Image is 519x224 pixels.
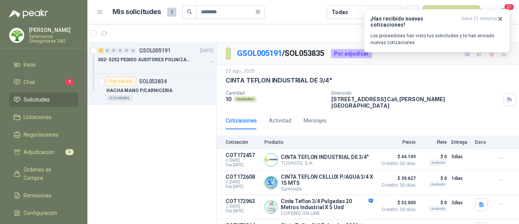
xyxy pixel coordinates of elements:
[24,95,50,104] span: Solicitudes
[9,75,78,89] a: Chat7
[226,174,260,180] p: COT172608
[87,74,216,105] a: Por cotizarSOL053834HACHA MANO P/CARNICERIA6 Unidades
[24,113,52,121] span: Licitaciones
[226,204,260,209] span: C: [DATE]
[256,10,260,14] span: close-circle
[9,127,78,142] a: Negociaciones
[9,92,78,107] a: Solicitudes
[24,60,36,69] span: Inicio
[281,198,373,210] p: Cinta Teflon 3/4 Pulgadas 20 Metros Industrial X 5 Und
[9,188,78,203] a: Remisiones
[370,32,503,46] p: Los proveedores han visto tus solicitudes y te han enviado nuevas cotizaciones.
[65,79,74,85] span: 7
[9,28,24,43] img: Company Logo
[130,48,136,53] div: 0
[24,130,59,139] span: Negociaciones
[124,48,130,53] div: 0
[304,116,327,125] div: Mensajes
[420,152,447,161] p: $ 0
[475,140,490,145] p: Docs
[117,48,123,53] div: 0
[420,140,447,145] p: Flete
[364,9,510,52] button: ¡Has recibido nuevas cotizaciones!hace 21 minutos Los proveedores han visto tus solicitudes y te ...
[24,148,54,156] span: Adjudicación
[226,209,260,213] span: Exp: [DATE]
[29,27,78,33] p: [PERSON_NAME]
[226,76,332,84] p: CINTA TEFLON INDUSTRIAL DE 3/4"
[226,152,260,158] p: COT172457
[378,174,416,183] span: $ 39.627
[200,47,213,54] p: [DATE]
[451,198,470,207] p: 2 días
[256,8,260,16] span: close-circle
[226,184,260,189] span: Exp: [DATE]
[378,140,416,145] p: Precio
[24,209,57,217] span: Configuración
[422,5,481,19] button: Nueva solicitud
[9,145,78,159] a: Adjudicación3
[226,158,260,163] span: C: [DATE]
[9,110,78,124] a: Licitaciones
[104,48,110,53] div: 0
[9,162,78,185] a: Órdenes de Compra
[167,8,176,17] span: 1
[226,163,260,167] span: Exp: [DATE]
[226,180,260,184] span: C: [DATE]
[429,206,447,212] div: Incluido
[378,207,416,212] span: Crédito 30 días
[281,210,373,216] p: COFEIND ON LINE
[237,48,325,59] p: / SOL053835
[378,161,416,166] span: Crédito 30 días
[9,9,48,18] img: Logo peakr
[265,154,277,166] img: Company Logo
[9,57,78,72] a: Inicio
[281,186,373,192] p: Sumivalle
[226,116,257,125] div: Cotizaciones
[378,198,416,207] span: $ 52.000
[24,165,71,182] span: Órdenes de Compra
[187,9,192,14] span: search
[265,176,277,189] img: Company Logo
[226,96,232,102] p: 10
[29,34,78,43] p: Salamanca Oleaginosas SAS
[226,140,260,145] p: Cotización
[98,56,193,64] p: 002- 5252 PEDIDO AUDITORES POLINIZACIÓN
[65,149,74,155] span: 3
[331,96,500,109] p: [STREET_ADDRESS] Cali , [PERSON_NAME][GEOGRAPHIC_DATA]
[281,160,369,166] p: TUVACOL S.A.
[451,174,470,183] p: 1 días
[429,160,447,166] div: Incluido
[24,78,35,86] span: Chat
[420,174,447,183] p: $ 0
[370,16,459,28] h3: ¡Has recibido nuevas cotizaciones!
[24,191,52,200] span: Remisiones
[139,48,171,53] p: GSOL005191
[504,3,514,11] span: 21
[269,116,291,125] div: Actividad
[9,206,78,220] a: Configuración
[106,95,133,101] div: 6 Unidades
[451,140,470,145] p: Entrega
[98,48,104,53] div: 1
[332,8,348,16] div: Todas
[98,46,215,70] a: 1 0 0 0 0 0 GSOL005191[DATE] 002- 5252 PEDIDO AUDITORES POLINIZACIÓN
[112,6,161,17] h1: Mis solicitudes
[496,5,510,19] button: 21
[429,181,447,187] div: Incluido
[111,48,117,53] div: 0
[281,154,369,160] p: CINTA TEFLON INDUSTRIAL DE 3/4"
[264,140,373,145] p: Producto
[331,91,500,96] p: Dirección
[226,91,325,96] p: Cantidad
[265,201,277,213] img: Company Logo
[106,77,136,86] div: Por cotizar
[237,49,282,58] a: GSOL005191
[378,183,416,187] span: Crédito 30 días
[462,16,497,28] span: hace 21 minutos
[378,152,416,161] span: $ 44.149
[281,174,373,186] p: CINTA TEFLON CELLUX P/AGUA 3/4 X 15 MTS
[420,198,447,207] p: $ 0
[226,68,255,75] p: 27 ago, 2025
[106,87,172,94] p: HACHA MANO P/CARNICERIA
[233,96,257,102] div: Unidades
